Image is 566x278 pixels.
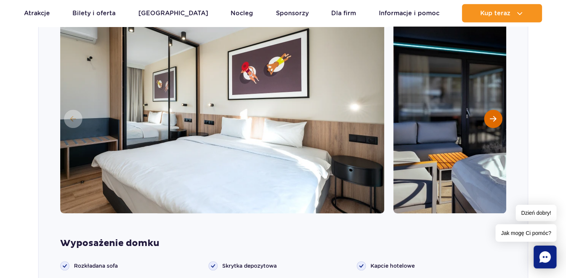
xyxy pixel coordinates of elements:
[480,10,510,17] span: Kup teraz
[370,262,415,270] span: Kapcie hotelowe
[276,4,309,22] a: Sponsorzy
[74,262,118,270] span: Rozkładana sofa
[222,262,277,270] span: Skrytka depozytowa
[24,4,50,22] a: Atrakcje
[72,4,115,22] a: Bilety i oferta
[484,110,502,128] button: Następny slajd
[495,224,556,242] span: Jak mogę Ci pomóc?
[379,4,439,22] a: Informacje i pomoc
[60,238,506,249] strong: Wyposażenie domku
[331,4,356,22] a: Dla firm
[231,4,253,22] a: Nocleg
[138,4,208,22] a: [GEOGRAPHIC_DATA]
[516,205,556,221] span: Dzień dobry!
[462,4,542,22] button: Kup teraz
[534,246,556,268] div: Chat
